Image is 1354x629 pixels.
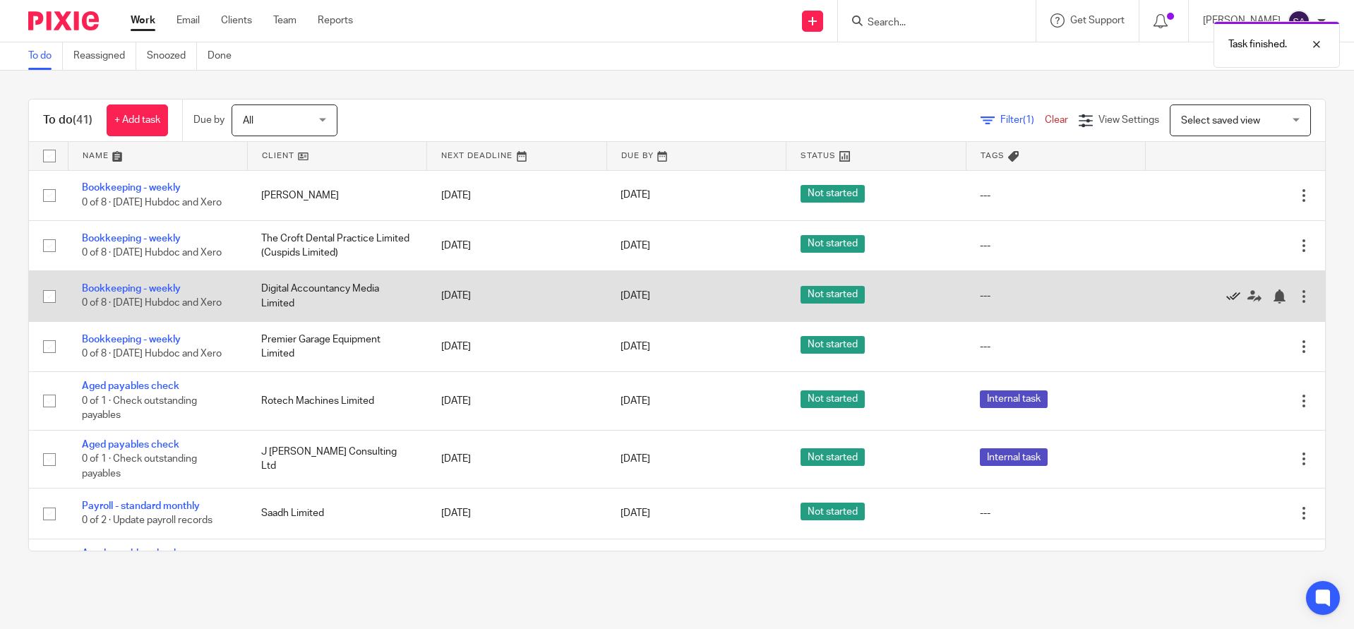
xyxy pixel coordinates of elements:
a: Bookkeeping - weekly [82,335,181,345]
td: Rotech Machines Limited [247,372,426,430]
a: Done [208,42,242,70]
div: --- [980,188,1131,203]
span: [DATE] [621,291,650,301]
td: [DATE] [427,539,606,597]
a: + Add task [107,104,168,136]
td: [DATE] [427,170,606,220]
a: Snoozed [147,42,197,70]
p: Task finished. [1228,37,1287,52]
a: Aged payables check [82,549,179,558]
div: --- [980,340,1131,354]
a: Bookkeeping - weekly [82,284,181,294]
a: Clear [1045,115,1068,125]
span: 0 of 1 · Check outstanding payables [82,396,197,421]
h1: To do [43,113,92,128]
a: Mark as done [1226,289,1247,303]
img: Pixie [28,11,99,30]
span: [DATE] [621,508,650,518]
span: Not started [801,185,865,203]
span: View Settings [1098,115,1159,125]
td: [PERSON_NAME] [247,170,426,220]
a: Clients [221,13,252,28]
span: Tags [981,152,1005,160]
a: Reassigned [73,42,136,70]
div: --- [980,506,1131,520]
span: 0 of 8 · [DATE] Hubdoc and Xero [82,248,222,258]
a: Reports [318,13,353,28]
span: 0 of 1 · Check outstanding payables [82,454,197,479]
span: All [243,116,253,126]
span: Not started [801,286,865,304]
td: J [PERSON_NAME] Consulting Ltd [247,430,426,488]
span: (1) [1023,115,1034,125]
span: Internal task [980,390,1048,408]
span: Not started [801,336,865,354]
td: [PERSON_NAME] Project Solutions [247,539,426,597]
td: [DATE] [427,489,606,539]
span: [DATE] [621,241,650,251]
div: --- [980,289,1131,303]
a: Aged payables check [82,381,179,391]
a: Aged payables check [82,440,179,450]
td: [DATE] [427,321,606,371]
td: [DATE] [427,430,606,488]
td: [DATE] [427,271,606,321]
span: (41) [73,114,92,126]
a: Payroll - standard monthly [82,501,200,511]
span: Not started [801,390,865,408]
a: Bookkeeping - weekly [82,183,181,193]
span: Not started [801,448,865,466]
span: [DATE] [621,191,650,200]
span: 0 of 8 · [DATE] Hubdoc and Xero [82,198,222,208]
span: [DATE] [621,396,650,406]
span: Not started [801,235,865,253]
td: [DATE] [427,220,606,270]
span: [DATE] [621,342,650,352]
span: 0 of 2 · Update payroll records [82,515,212,525]
div: --- [980,239,1131,253]
td: Premier Garage Equipment Limited [247,321,426,371]
a: To do [28,42,63,70]
span: Select saved view [1181,116,1260,126]
td: Saadh Limited [247,489,426,539]
p: Due by [193,113,224,127]
span: Filter [1000,115,1045,125]
span: Internal task [980,448,1048,466]
img: svg%3E [1288,10,1310,32]
span: Not started [801,503,865,520]
span: 0 of 8 · [DATE] Hubdoc and Xero [82,349,222,359]
td: The Croft Dental Practice Limited (Cuspids Limited) [247,220,426,270]
a: Email [176,13,200,28]
span: 0 of 8 · [DATE] Hubdoc and Xero [82,299,222,308]
a: Bookkeeping - weekly [82,234,181,244]
span: [DATE] [621,454,650,464]
td: [DATE] [427,372,606,430]
a: Work [131,13,155,28]
td: Digital Accountancy Media Limited [247,271,426,321]
a: Team [273,13,296,28]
